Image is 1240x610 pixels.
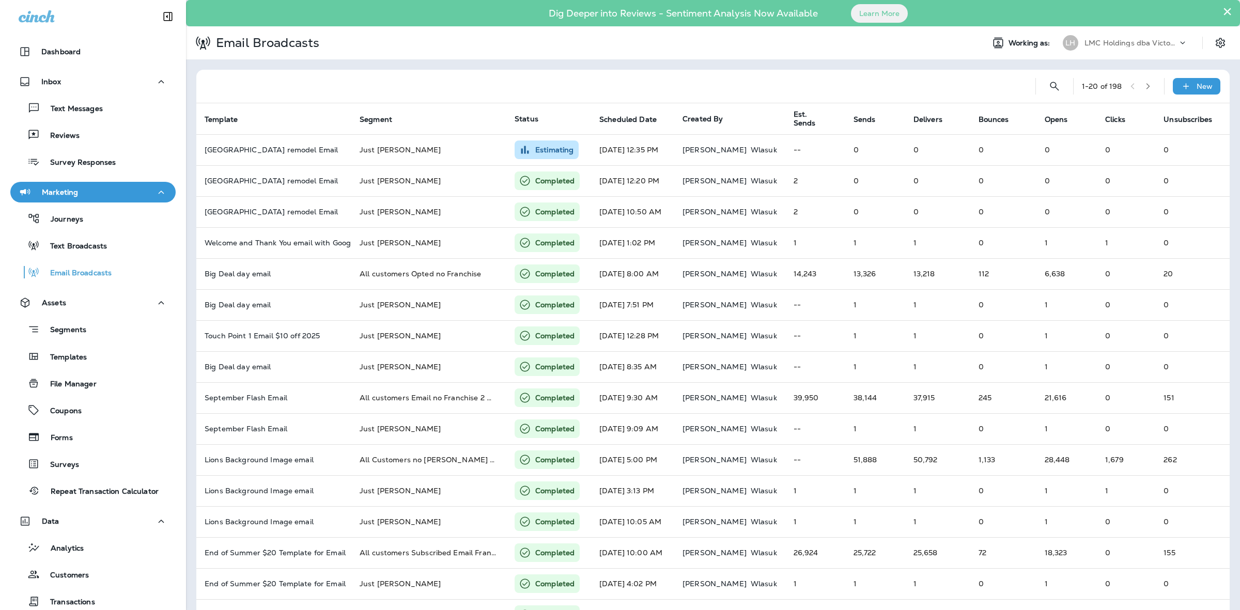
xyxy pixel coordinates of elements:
p: North Campus remodel Email [205,146,343,154]
p: Inbox [41,77,61,86]
td: 0 [845,165,905,196]
button: Data [10,511,176,531]
td: 0 [1155,320,1230,351]
td: 38,144 [845,382,905,413]
p: Customers [40,571,89,581]
span: 0 [1105,393,1110,402]
td: 0 [845,196,905,227]
p: Journeys [40,215,83,225]
td: 0 [1155,351,1230,382]
span: 0 [1045,207,1050,216]
span: 0 [1105,579,1110,588]
p: Big Deal day email [205,363,343,371]
button: Segments [10,318,176,340]
span: Just Rob [360,238,441,247]
div: LH [1063,35,1078,51]
p: End of Summer $20 Template for Email [205,549,343,557]
p: [PERSON_NAME] [683,146,747,154]
p: [PERSON_NAME] [683,518,747,526]
p: Completed [535,578,575,589]
td: 26,924 [785,537,845,568]
span: Scheduled Date [599,115,670,124]
span: 0 [1105,331,1110,340]
td: 39,950 [785,382,845,413]
span: Status [515,114,538,123]
td: 0 [1155,568,1230,599]
p: Coupons [40,406,82,416]
span: Bounces [979,115,1022,124]
span: Template [205,115,251,124]
span: 0 [1105,362,1110,371]
p: [PERSON_NAME] [683,208,747,216]
td: 1 [905,506,970,537]
p: Text Messages [40,104,103,114]
p: Forms [40,433,73,443]
p: Big Deal day email [205,270,343,278]
span: Opens [1045,115,1081,124]
p: Segments [40,325,86,336]
span: Click rate:100% (Clicks/Opens) [1105,238,1108,247]
p: North Campus remodel Email [205,208,343,216]
td: [DATE] 3:13 PM [591,475,674,506]
td: 0 [1155,475,1230,506]
td: 0 [970,196,1036,227]
span: Open rate:100% (Opens/Sends) [1045,579,1048,588]
p: [PERSON_NAME] [683,363,747,371]
span: Open rate:100% (Opens/Sends) [1045,238,1048,247]
span: Just Rob [360,300,441,309]
span: Bounces [979,115,1009,124]
button: Analytics [10,537,176,558]
p: Completed [535,548,575,558]
td: 20 [1155,258,1230,289]
p: [PERSON_NAME] [683,332,747,340]
span: 0 [1105,207,1110,216]
span: Open rate:55% (Opens/Sends) [1045,455,1070,464]
span: Segment [360,115,392,124]
td: 0 [970,227,1036,258]
td: 0 [1155,289,1230,320]
span: All customers Email no Franchise 2 months [360,393,514,402]
span: Click rate:6% (Clicks/Opens) [1105,455,1124,464]
button: File Manager [10,372,176,394]
span: Unsubscribes [1164,115,1226,124]
td: 25,658 [905,537,970,568]
button: Assets [10,292,176,313]
span: Open rate:100% (Opens/Sends) [1045,424,1048,433]
button: Journeys [10,208,176,229]
td: [DATE] 4:02 PM [591,568,674,599]
p: September Flash Email [205,394,343,402]
p: File Manager [40,380,97,389]
p: Touch Point 1 Email $10 off 2025 [205,332,343,340]
p: Completed [535,269,575,279]
p: Completed [535,238,575,248]
span: Just Rob [360,145,441,154]
td: -- [785,444,845,475]
p: Estimating [535,145,574,155]
td: [DATE] 12:35 PM [591,134,674,165]
td: 112 [970,258,1036,289]
td: 0 [1155,227,1230,258]
p: Wlasuk [751,208,777,216]
td: 1 [905,351,970,382]
p: [PERSON_NAME] [683,301,747,309]
span: Clicks [1105,115,1125,124]
span: All customers Subscribed Email Franchise visit 2 month [360,548,558,557]
p: Wlasuk [751,425,777,433]
span: Just Rob [360,176,441,185]
td: 0 [970,475,1036,506]
p: Wlasuk [751,301,777,309]
td: [DATE] 12:28 PM [591,320,674,351]
p: Completed [535,517,575,527]
td: 1 [845,413,905,444]
p: Transactions [40,598,95,607]
td: 0 [970,320,1036,351]
p: Completed [535,362,575,372]
td: 151 [1155,382,1230,413]
td: 0 [970,134,1036,165]
span: Just Rob [360,331,441,340]
td: -- [785,320,845,351]
span: Open rate:57% (Opens/Sends) [1045,393,1067,402]
td: [DATE] 9:30 AM [591,382,674,413]
td: 1 [785,506,845,537]
p: Wlasuk [751,239,777,247]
